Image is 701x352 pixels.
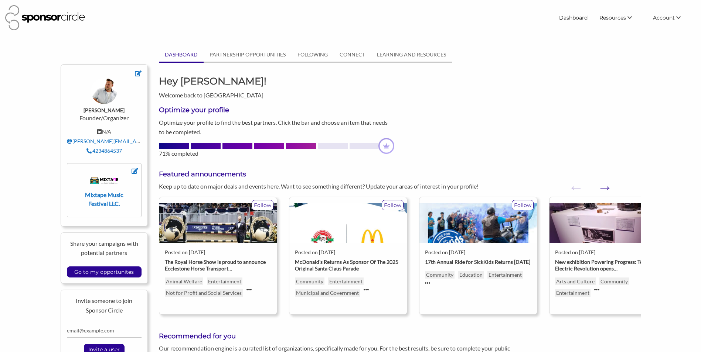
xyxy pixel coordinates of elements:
[159,75,271,88] h1: Hey [PERSON_NAME]!
[207,277,242,285] a: Entertainment
[159,48,204,62] a: DASHBOARD
[90,177,118,184] img: k1u64vjgqazvmum2vi82
[5,5,85,30] img: Sponsor Circle Logo
[86,148,122,154] a: 4234864537
[653,14,675,21] span: Account
[153,182,523,191] div: Keep up to date on major deals and events here. Want to see something different? Update your area...
[67,324,142,338] input: email@example.com
[419,203,537,243] img: sd1bdadu5e6h93ngxo1k.jpg
[593,11,647,24] li: Resources
[76,175,133,207] a: Mixtape Music Festival LLC.
[67,239,142,258] p: Share your campaigns with potential partners
[382,200,403,210] p: Follow
[553,11,593,24] a: Dashboard
[292,48,334,62] a: FOLLOWING
[512,200,533,210] p: Follow
[153,75,276,100] div: Welcome back to [GEOGRAPHIC_DATA]
[425,259,530,265] strong: 17th Annual Ride for SickKids Returns [DATE]
[599,277,629,285] p: Community
[252,200,273,210] p: Follow
[597,180,605,187] button: Next
[425,271,455,279] p: Community
[159,149,394,158] div: 71% completed
[204,48,292,62] a: PARTNERSHIP OPPORTUNITIES
[159,106,394,115] h3: Optimize your profile
[328,277,364,285] p: Entertainment
[555,277,596,285] p: Arts and Culture
[555,249,661,256] div: Posted on [DATE]
[555,289,591,297] p: Entertainment
[84,107,125,113] strong: [PERSON_NAME]
[71,267,137,277] input: Go to my opportunites
[295,277,324,285] p: Community
[67,296,142,315] p: Invite someone to join Sponsor Circle
[165,277,203,285] a: Animal Welfare
[159,332,640,341] h3: Recommended for you
[91,78,117,104] img: eekpqtcojsuwbkrpfdgk
[159,203,277,243] img: The_Royal_Agricultural_Winter_Fair_The_Royal_Horse_Show_is_proud.jpg
[67,138,201,144] a: [PERSON_NAME][EMAIL_ADDRESS][DOMAIN_NAME]
[295,259,398,272] strong: McDonald's Returns As Sponsor Of The 2025 Original Santa Claus Parade
[549,203,667,243] img: Toronto_Hydro_Corporation_New_exhibition_Powering_Progress__Toro.jpg
[289,203,407,243] img: ekohg29hhv9mbdkoumnz.jpg
[165,289,243,297] a: Not for Profit and Social Services
[458,271,484,279] p: Education
[67,78,142,157] div: Founder/Organizer
[159,118,394,137] p: Optimize your profile to find the best partners. Click the bar and choose an item that needs to b...
[85,191,123,207] strong: Mixtape Music Festival LLC.
[599,14,626,21] span: Resources
[647,11,696,24] li: Account
[487,271,523,279] p: Entertainment
[295,249,401,256] div: Posted on [DATE]
[555,259,659,272] strong: New exhibition Powering Progress: Toronto's Electric Revolution opens …
[371,48,452,62] a: LEARNING AND RESOURCES
[165,259,266,272] strong: The Royal Horse Show is proud to announce Ecclestone Horse Transport …
[378,138,394,154] img: dashboard-profile-progress-crown-a4ad1e52.png
[334,48,371,62] a: CONNECT
[102,128,111,135] span: N/A
[295,289,360,297] p: Municipal and Government
[568,180,576,187] button: Previous
[425,249,531,256] div: Posted on [DATE]
[165,249,271,256] div: Posted on [DATE]
[159,170,640,179] h3: Featured announcements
